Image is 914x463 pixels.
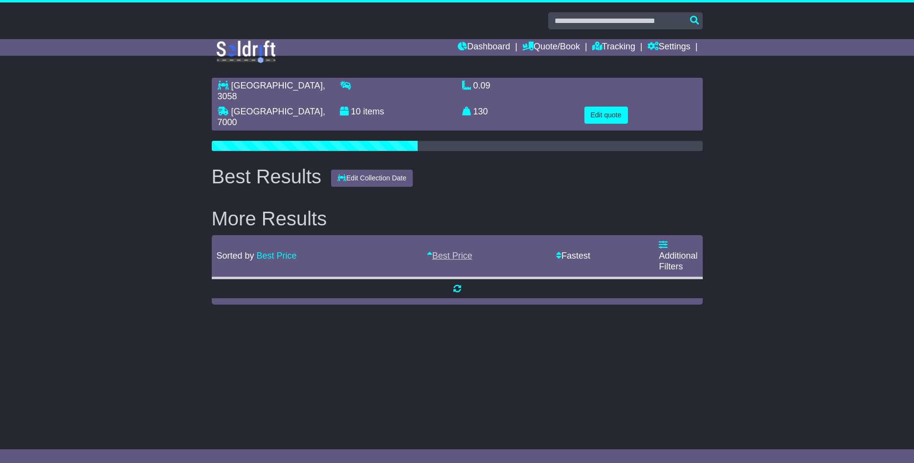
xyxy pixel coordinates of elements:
[427,251,472,261] a: Best Price
[218,81,325,101] span: , 3058
[458,39,510,56] a: Dashboard
[331,170,413,187] button: Edit Collection Date
[473,81,490,90] span: 0.09
[473,107,488,116] span: 130
[212,208,703,229] h2: More Results
[231,107,323,116] span: [GEOGRAPHIC_DATA]
[231,81,323,90] span: [GEOGRAPHIC_DATA]
[257,251,297,261] a: Best Price
[217,251,254,261] span: Sorted by
[584,107,628,124] button: Edit quote
[659,240,697,271] a: Additional Filters
[522,39,580,56] a: Quote/Book
[647,39,691,56] a: Settings
[218,107,325,127] span: , 7000
[351,107,361,116] span: 10
[592,39,635,56] a: Tracking
[363,107,384,116] span: items
[556,251,590,261] a: Fastest
[207,166,327,187] div: Best Results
